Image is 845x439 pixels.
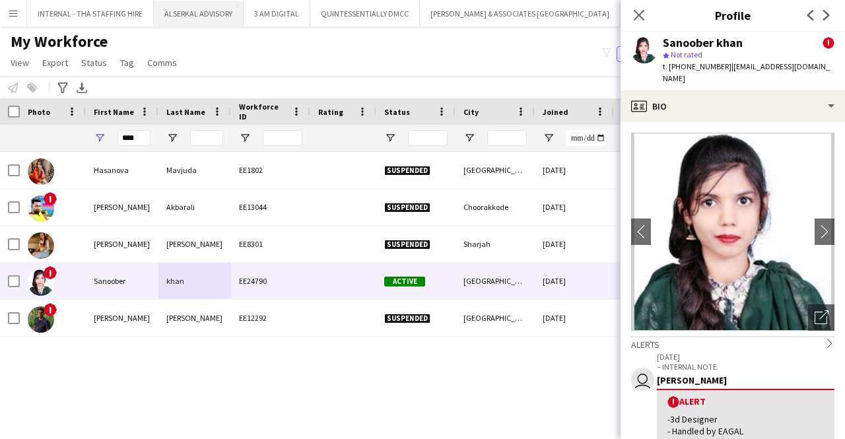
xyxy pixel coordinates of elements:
[663,61,830,83] span: | [EMAIL_ADDRESS][DOMAIN_NAME]
[535,263,614,299] div: [DATE]
[535,226,614,262] div: [DATE]
[28,158,54,185] img: Hasanova Mavjuda
[456,226,535,262] div: Sharjah
[456,300,535,336] div: [GEOGRAPHIC_DATA]
[617,46,683,62] button: Everyone6,015
[535,152,614,188] div: [DATE]
[263,130,302,146] input: Workforce ID Filter Input
[463,107,479,117] span: City
[566,130,606,146] input: Joined Filter Input
[158,226,231,262] div: [PERSON_NAME]
[5,54,34,71] a: View
[231,152,310,188] div: EE1802
[535,300,614,336] div: [DATE]
[166,107,205,117] span: Last Name
[44,192,57,205] span: !
[621,90,845,122] div: Bio
[463,132,475,144] button: Open Filter Menu
[231,263,310,299] div: EE24790
[81,57,107,69] span: Status
[657,362,834,372] p: – INTERNAL NOTE
[28,107,50,117] span: Photo
[310,1,420,26] button: QUINTESSENTIALLY DMCC
[408,130,448,146] input: Status Filter Input
[384,132,396,144] button: Open Filter Menu
[86,226,158,262] div: [PERSON_NAME]
[28,232,54,259] img: Sanobar Mansoor
[27,1,154,26] button: INTERNAL - THA STAFFING HIRE
[120,57,134,69] span: Tag
[28,269,54,296] img: Sanoober khan
[239,102,287,121] span: Workforce ID
[667,396,679,408] span: !
[28,195,54,222] img: Mohamed Sanooj Akbarali
[37,54,73,71] a: Export
[318,107,343,117] span: Rating
[158,152,231,188] div: Mavjuda
[420,1,621,26] button: [PERSON_NAME] & ASSOCIATES [GEOGRAPHIC_DATA]
[543,107,568,117] span: Joined
[663,61,731,71] span: t. [PHONE_NUMBER]
[76,54,112,71] a: Status
[166,132,178,144] button: Open Filter Menu
[823,37,834,49] span: !
[94,132,106,144] button: Open Filter Menu
[11,57,29,69] span: View
[86,263,158,299] div: Sanoober
[384,277,425,287] span: Active
[535,189,614,225] div: [DATE]
[86,189,158,225] div: [PERSON_NAME]
[657,374,834,386] div: [PERSON_NAME]
[115,54,139,71] a: Tag
[44,303,57,316] span: !
[154,1,244,26] button: ALSERKAL ADVISORY
[384,240,430,250] span: Suspended
[384,166,430,176] span: Suspended
[384,107,410,117] span: Status
[657,352,834,362] p: [DATE]
[244,1,310,26] button: 3 AM DIGITAL
[55,80,71,96] app-action-btn: Advanced filters
[631,133,834,331] img: Crew avatar or photo
[44,266,57,279] span: !
[42,57,68,69] span: Export
[456,263,535,299] div: [GEOGRAPHIC_DATA]
[142,54,182,71] a: Comms
[231,226,310,262] div: EE8301
[487,130,527,146] input: City Filter Input
[86,300,158,336] div: [PERSON_NAME]
[158,263,231,299] div: khan
[808,304,834,331] div: Open photos pop-in
[631,336,834,351] div: Alerts
[74,80,90,96] app-action-btn: Export XLSX
[231,300,310,336] div: EE12292
[614,263,693,299] div: 341 days
[158,300,231,336] div: [PERSON_NAME]
[543,132,555,144] button: Open Filter Menu
[384,203,430,213] span: Suspended
[384,314,430,323] span: Suspended
[456,152,535,188] div: [GEOGRAPHIC_DATA]
[663,37,743,49] div: Sanoober khan
[28,306,54,333] img: sanoop sivadasan
[86,152,158,188] div: Hasanova
[456,189,535,225] div: Choorakkode
[231,189,310,225] div: EE13044
[11,32,108,51] span: My Workforce
[158,189,231,225] div: Akbarali
[621,7,845,24] h3: Profile
[239,132,251,144] button: Open Filter Menu
[190,130,223,146] input: Last Name Filter Input
[147,57,177,69] span: Comms
[94,107,134,117] span: First Name
[671,50,702,59] span: Not rated
[667,395,824,408] div: Alert
[118,130,151,146] input: First Name Filter Input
